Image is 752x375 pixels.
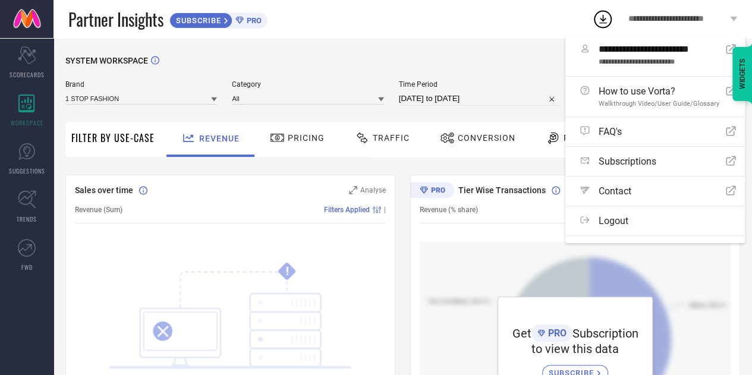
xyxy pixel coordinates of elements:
[458,133,515,143] span: Conversion
[71,131,155,145] span: Filter By Use-Case
[399,80,560,89] span: Time Period
[384,206,386,214] span: |
[21,263,33,272] span: FWD
[244,16,262,25] span: PRO
[349,186,357,194] svg: Zoom
[17,215,37,223] span: TRENDS
[512,326,531,341] span: Get
[10,70,45,79] span: SCORECARDS
[65,56,148,65] span: SYSTEM WORKSPACE
[458,185,546,195] span: Tier Wise Transactions
[324,206,370,214] span: Filters Applied
[232,80,383,89] span: Category
[65,80,217,89] span: Brand
[565,77,745,116] a: How to use Vorta?Walkthrough Video/User Guide/Glossary
[410,182,454,200] div: Premium
[9,166,45,175] span: SUGGESTIONS
[599,156,656,167] span: Subscriptions
[420,206,478,214] span: Revenue (% share)
[399,92,560,106] input: Select time period
[199,134,240,143] span: Revenue
[285,264,288,278] tspan: !
[75,185,133,195] span: Sales over time
[599,185,631,197] span: Contact
[565,147,745,176] a: Subscriptions
[565,117,745,146] a: FAQ's
[572,326,638,341] span: Subscription
[169,10,268,29] a: SUBSCRIBEPRO
[531,342,619,356] span: to view this data
[599,215,628,226] span: Logout
[599,86,719,97] span: How to use Vorta?
[599,126,622,137] span: FAQ's
[564,133,604,143] span: Returns
[565,177,745,206] a: Contact
[68,7,163,31] span: Partner Insights
[360,186,386,194] span: Analyse
[545,327,567,339] span: PRO
[170,16,224,25] span: SUBSCRIBE
[373,133,410,143] span: Traffic
[288,133,325,143] span: Pricing
[11,118,43,127] span: WORKSPACE
[599,100,719,108] span: Walkthrough Video/User Guide/Glossary
[75,206,122,214] span: Revenue (Sum)
[592,8,613,30] div: Open download list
